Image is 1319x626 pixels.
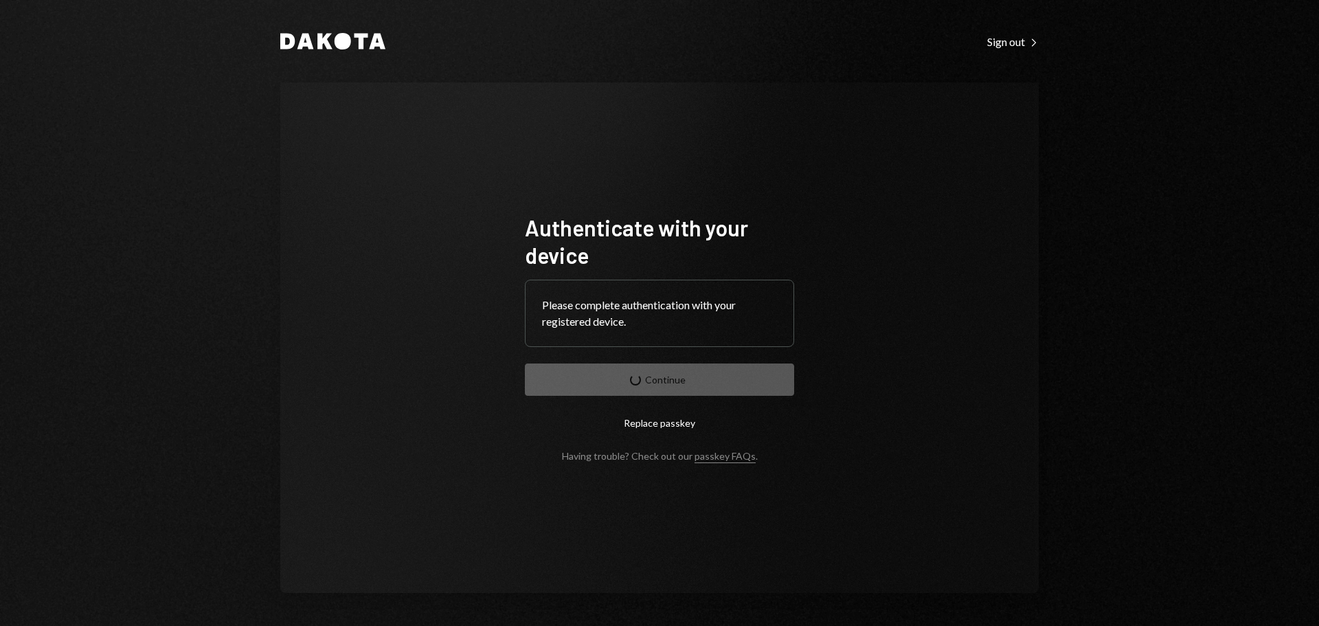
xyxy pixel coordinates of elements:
[695,450,756,463] a: passkey FAQs
[525,407,794,439] button: Replace passkey
[562,450,758,462] div: Having trouble? Check out our .
[525,214,794,269] h1: Authenticate with your device
[542,297,777,330] div: Please complete authentication with your registered device.
[987,34,1039,49] a: Sign out
[987,35,1039,49] div: Sign out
